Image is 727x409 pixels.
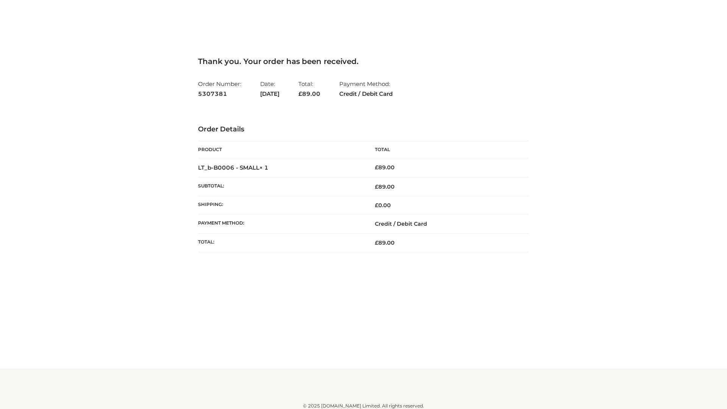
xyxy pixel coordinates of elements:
strong: Credit / Debit Card [339,89,393,99]
h3: Order Details [198,125,529,134]
td: Credit / Debit Card [363,215,529,233]
li: Date: [260,77,279,100]
th: Total [363,141,529,158]
h3: Thank you. Your order has been received. [198,57,529,66]
li: Payment Method: [339,77,393,100]
span: 89.00 [375,239,395,246]
strong: [DATE] [260,89,279,99]
span: £ [298,90,302,97]
span: 89.00 [298,90,320,97]
strong: LT_b-B0006 - SMALL [198,164,268,171]
li: Total: [298,77,320,100]
strong: 5307381 [198,89,241,99]
th: Total: [198,233,363,252]
th: Subtotal: [198,177,363,196]
span: £ [375,239,378,246]
th: Product [198,141,363,158]
bdi: 0.00 [375,202,391,209]
li: Order Number: [198,77,241,100]
span: £ [375,183,378,190]
bdi: 89.00 [375,164,395,171]
span: 89.00 [375,183,395,190]
span: £ [375,164,378,171]
th: Payment method: [198,215,363,233]
span: £ [375,202,378,209]
strong: × 1 [259,164,268,171]
th: Shipping: [198,196,363,215]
